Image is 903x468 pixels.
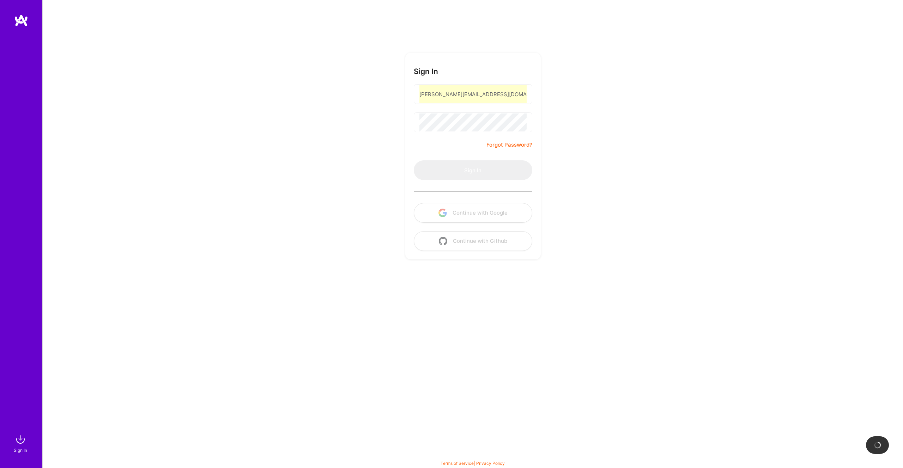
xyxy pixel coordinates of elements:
[873,441,882,449] img: loading
[486,141,532,149] a: Forgot Password?
[414,160,532,180] button: Sign In
[14,447,27,454] div: Sign In
[476,461,505,466] a: Privacy Policy
[441,461,505,466] span: |
[439,237,447,245] img: icon
[42,447,903,464] div: © 2025 ATeams Inc., All rights reserved.
[414,67,438,76] h3: Sign In
[419,85,527,103] input: Email...
[414,203,532,223] button: Continue with Google
[438,209,447,217] img: icon
[13,432,28,447] img: sign in
[414,231,532,251] button: Continue with Github
[441,461,474,466] a: Terms of Service
[14,14,28,27] img: logo
[15,432,28,454] a: sign inSign In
